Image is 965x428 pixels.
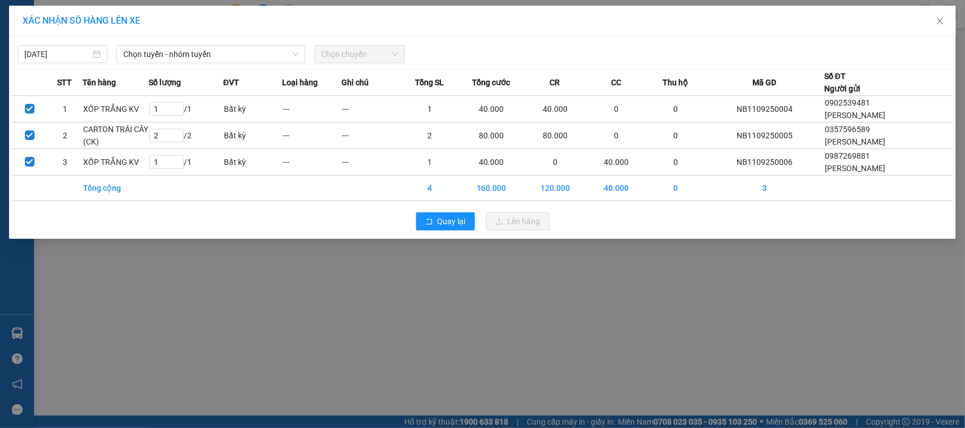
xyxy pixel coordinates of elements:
[587,96,646,123] td: 0
[400,176,459,201] td: 4
[523,96,587,123] td: 40.000
[149,123,223,149] td: / 2
[825,125,870,134] span: 0357596589
[341,96,400,123] td: ---
[936,16,945,25] span: close
[825,151,870,160] span: 0987269881
[400,96,459,123] td: 1
[460,149,523,176] td: 40.000
[587,149,646,176] td: 40.000
[663,76,688,89] span: Thu hộ
[223,96,282,123] td: Bất kỳ
[83,149,149,176] td: XỐP TRẮNG KV
[587,176,646,201] td: 40.000
[83,76,116,89] span: Tên hàng
[223,76,239,89] span: ĐVT
[149,149,223,176] td: / 1
[752,76,776,89] span: Mã GD
[705,123,824,149] td: NB1109250005
[825,137,885,146] span: [PERSON_NAME]
[825,98,870,107] span: 0902539481
[24,48,90,60] input: 11/09/2025
[400,123,459,149] td: 2
[646,123,705,149] td: 0
[438,215,466,228] span: Quay lại
[460,96,523,123] td: 40.000
[47,96,83,123] td: 1
[486,212,549,230] button: uploadLên hàng
[282,96,341,123] td: ---
[425,217,433,226] span: rollback
[705,149,824,176] td: NB1109250006
[587,123,646,149] td: 0
[123,46,298,63] span: Chọn tuyến - nhóm tuyến
[341,123,400,149] td: ---
[646,149,705,176] td: 0
[824,70,860,95] div: Số ĐT Người gửi
[47,123,83,149] td: 2
[341,76,369,89] span: Ghi chú
[23,15,140,26] span: XÁC NHẬN SỐ HÀNG LÊN XE
[549,76,560,89] span: CR
[523,123,587,149] td: 80.000
[416,212,475,230] button: rollbackQuay lại
[282,123,341,149] td: ---
[282,149,341,176] td: ---
[611,76,621,89] span: CC
[523,149,587,176] td: 0
[223,149,282,176] td: Bất kỳ
[825,111,885,120] span: [PERSON_NAME]
[292,51,299,58] span: down
[400,149,459,176] td: 1
[472,76,510,89] span: Tổng cước
[460,123,523,149] td: 80.000
[705,176,824,201] td: 3
[646,96,705,123] td: 0
[705,96,824,123] td: NB1109250004
[58,76,72,89] span: STT
[460,176,523,201] td: 160.000
[149,76,181,89] span: Số lượng
[149,96,223,123] td: / 1
[223,123,282,149] td: Bất kỳ
[83,96,149,123] td: XỐP TRẮNG KV
[825,164,885,173] span: [PERSON_NAME]
[83,176,149,201] td: Tổng cộng
[282,76,318,89] span: Loại hàng
[47,149,83,176] td: 3
[416,76,444,89] span: Tổng SL
[924,6,956,37] button: Close
[646,176,705,201] td: 0
[523,176,587,201] td: 120.000
[341,149,400,176] td: ---
[83,123,149,149] td: CARTON TRÁI CÂY (CK)
[321,46,397,63] span: Chọn chuyến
